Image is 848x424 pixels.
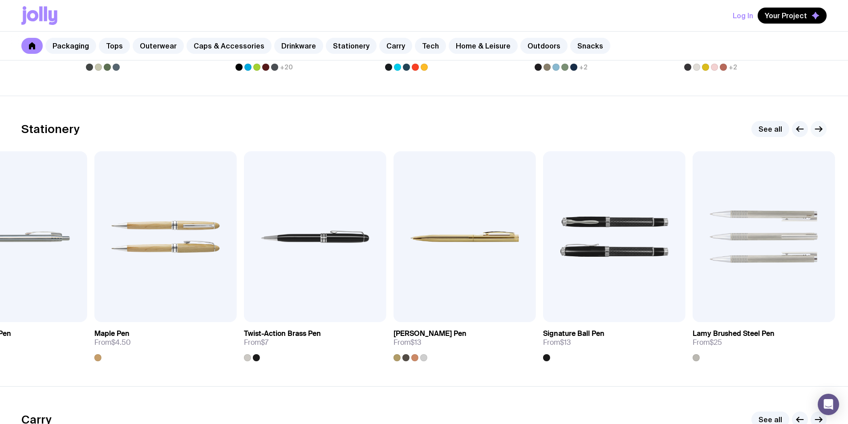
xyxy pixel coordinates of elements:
[379,38,412,54] a: Carry
[94,329,130,338] h3: Maple Pen
[765,11,807,20] span: Your Project
[394,338,421,347] span: From
[693,322,835,361] a: Lamy Brushed Steel PenFrom$25
[111,338,131,347] span: $4.50
[818,394,839,415] div: Open Intercom Messenger
[579,64,588,71] span: +2
[394,329,467,338] h3: [PERSON_NAME] Pen
[520,38,568,54] a: Outdoors
[729,64,737,71] span: +2
[244,322,386,361] a: Twist-Action Brass PenFrom$7
[274,38,323,54] a: Drinkware
[280,64,293,71] span: +20
[244,338,268,347] span: From
[751,121,789,137] a: See all
[560,338,571,347] span: $13
[543,322,686,361] a: Signature Ball PenFrom$13
[543,329,605,338] h3: Signature Ball Pen
[94,338,131,347] span: From
[94,322,237,361] a: Maple PenFrom$4.50
[758,8,827,24] button: Your Project
[415,38,446,54] a: Tech
[570,38,610,54] a: Snacks
[133,38,184,54] a: Outerwear
[710,338,722,347] span: $25
[21,122,80,136] h2: Stationery
[187,38,272,54] a: Caps & Accessories
[244,329,321,338] h3: Twist-Action Brass Pen
[693,329,775,338] h3: Lamy Brushed Steel Pen
[394,322,536,361] a: [PERSON_NAME] PenFrom$13
[449,38,518,54] a: Home & Leisure
[693,338,722,347] span: From
[261,338,268,347] span: $7
[733,8,753,24] button: Log In
[326,38,377,54] a: Stationery
[99,38,130,54] a: Tops
[45,38,96,54] a: Packaging
[543,338,571,347] span: From
[410,338,421,347] span: $13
